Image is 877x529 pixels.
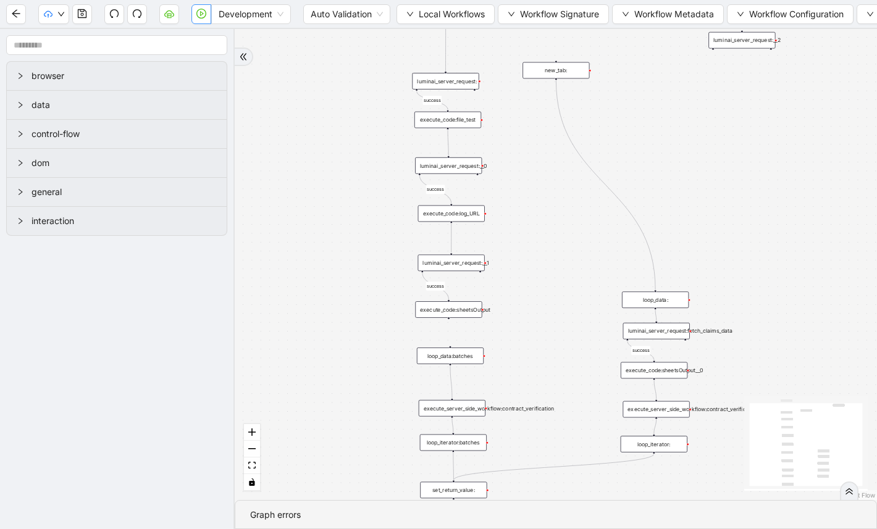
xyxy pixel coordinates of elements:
span: dom [31,156,217,170]
g: Edge from loop_iterator:batches to set_return_value: [453,452,454,480]
div: luminai_server_request: [412,73,479,90]
span: down [57,10,65,18]
div: luminai_server_request:__2 [708,32,775,49]
div: execute_code:sheetsOutput__0 [621,362,687,379]
span: Workflow Configuration [749,7,844,21]
span: down [737,10,744,18]
span: down [508,10,515,18]
div: execute_code:file_test [414,112,481,128]
div: luminai_server_request:fetch_claims_data [623,323,690,339]
span: right [17,188,24,196]
span: plus-circle [472,180,483,191]
div: general [7,178,227,206]
g: Edge from luminai_server_request:fetch_claims_data to execute_code:sheetsOutput__0 [627,341,654,360]
span: plus-circle [765,55,776,66]
div: execute_code:log_URL [418,206,485,222]
span: plus-circle [469,96,480,107]
button: save [72,4,92,24]
button: fit view [244,457,260,474]
g: Edge from execute_code:sheetsOutput__0 to execute_server_side_workflow:contract_verification__0 [654,380,657,399]
div: loop_data:batches [417,348,484,364]
button: redo [127,4,147,24]
a: React Flow attribution [843,491,875,499]
div: loop_iterator: [621,436,687,452]
div: set_return_value: [420,482,487,499]
div: luminai_server_request:__0 [415,157,482,174]
span: right [17,101,24,109]
div: Graph errors [250,508,862,522]
span: cloud-upload [44,10,52,19]
div: dom [7,149,227,177]
div: luminai_server_request:__1plus-circle [418,254,485,271]
g: Edge from loop_data:batches to execute_server_side_workflow:contract_verification [450,365,452,398]
div: browser [7,62,227,90]
div: new_tab: [522,62,589,79]
span: Workflow Signature [520,7,599,21]
button: zoom out [244,441,260,457]
div: execute_code:sheetsOutputplus-circle [415,301,482,318]
div: execute_code:sheetsOutput [415,301,482,318]
span: undo [109,9,119,19]
button: play-circle [191,4,211,24]
button: undo [104,4,124,24]
span: interaction [31,214,217,228]
button: toggle interactivity [244,474,260,491]
button: cloud-server [159,4,179,24]
span: arrow-left [11,9,21,19]
span: redo [132,9,142,19]
div: execute_server_side_workflow:contract_verification [419,400,485,417]
g: Edge from luminai_server_request:__0 to execute_code:log_URL [419,175,451,204]
g: Edge from execute_server_side_workflow:contract_verification__0 to loop_iterator: [654,419,657,434]
div: execute_server_side_workflow:contract_verification__0 [623,401,689,418]
span: Workflow Metadata [634,7,714,21]
div: luminai_server_request:fetch_claims_dataplus-circle [623,323,690,339]
span: down [622,10,629,18]
g: Edge from loop_iterator: to set_return_value: [453,454,653,480]
span: control-flow [31,127,217,141]
span: Local Workflows [419,7,485,21]
button: downWorkflow Configuration [727,4,854,24]
g: Edge from luminai_server_request: to execute_code:file_test [417,91,448,110]
div: interaction [7,207,227,235]
div: luminai_server_request:__0plus-circle [415,157,482,174]
span: plus-circle [680,346,691,357]
div: loop_data: [622,291,689,308]
span: plus-circle [707,55,718,66]
div: luminai_server_request:__1 [418,254,485,271]
button: downWorkflow Metadata [612,4,724,24]
button: arrow-left [6,4,26,24]
span: plus-circle [475,278,486,289]
span: down [406,10,414,18]
span: down [867,10,874,18]
g: Edge from luminai_server_request:__1 to execute_code:sheetsOutput [422,273,449,300]
button: downLocal Workflows [397,4,495,24]
div: luminai_server_request:plus-circle [412,73,479,90]
div: loop_iterator:batches [420,435,487,451]
g: Edge from execute_server_side_workflow:contract_verification to loop_iterator:batches [452,418,453,433]
button: cloud-uploaddown [38,4,69,24]
span: right [17,159,24,167]
span: Auto Validation [311,5,383,23]
span: browser [31,69,217,83]
span: double-right [845,487,854,496]
button: downWorkflow Signature [498,4,609,24]
div: control-flow [7,120,227,148]
span: cloud-server [164,9,174,19]
div: data [7,91,227,119]
span: right [17,217,24,225]
span: right [17,72,24,80]
span: plus-circle [443,325,454,336]
span: data [31,98,217,112]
